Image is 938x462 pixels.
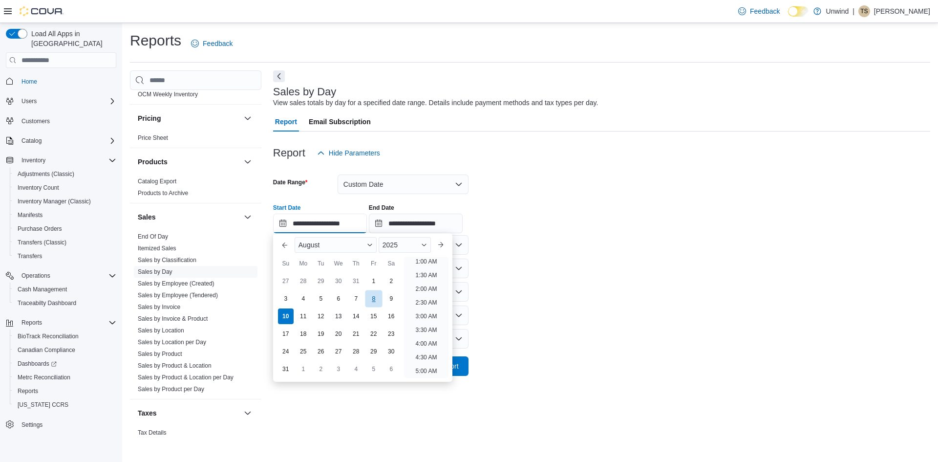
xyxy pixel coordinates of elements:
a: [US_STATE] CCRS [14,399,72,411]
span: Traceabilty Dashboard [18,299,76,307]
span: Reports [21,319,42,327]
div: day-26 [313,344,329,359]
span: Sales by Product & Location [138,362,212,370]
div: day-22 [366,326,382,342]
div: We [331,256,346,271]
button: Sales [138,212,240,222]
label: End Date [369,204,394,212]
span: Cash Management [14,284,116,295]
span: [US_STATE] CCRS [18,401,68,409]
a: Sales by Employee (Created) [138,280,214,287]
span: OCM Weekly Inventory [138,90,198,98]
span: Users [21,97,37,105]
div: day-30 [384,344,399,359]
a: Sales by Invoice [138,304,180,310]
li: 1:00 AM [411,256,441,267]
li: 2:00 AM [411,283,441,295]
button: Custom Date [338,175,469,194]
button: Products [138,157,240,167]
button: Open list of options [455,264,463,272]
span: Transfers [18,252,42,260]
span: Home [18,75,116,87]
button: Traceabilty Dashboard [10,296,120,310]
span: Products to Archive [138,189,188,197]
div: Button. Open the year selector. 2025 is currently selected. [379,237,431,253]
li: 4:30 AM [411,352,441,363]
span: Hide Parameters [329,148,380,158]
button: Purchase Orders [10,222,120,236]
div: day-28 [296,273,311,289]
button: [US_STATE] CCRS [10,398,120,412]
a: Transfers (Classic) [14,237,70,248]
a: Price Sheet [138,134,168,141]
span: Transfers (Classic) [18,239,66,246]
button: Users [2,94,120,108]
li: 5:00 AM [411,365,441,377]
span: Inventory Manager (Classic) [18,198,91,205]
button: Customers [2,114,120,128]
div: day-31 [348,273,364,289]
span: Sales by Classification [138,256,196,264]
p: Unwind [826,5,849,17]
button: Cash Management [10,283,120,296]
span: 2025 [383,241,398,249]
div: August, 2025 [277,272,400,378]
button: Adjustments (Classic) [10,167,120,181]
span: Sales by Employee (Tendered) [138,291,218,299]
h3: Report [273,147,305,159]
a: Canadian Compliance [14,344,79,356]
a: Customers [18,115,54,127]
div: day-27 [331,344,346,359]
div: day-11 [296,308,311,324]
a: Tax Details [138,429,167,436]
button: Pricing [138,113,240,123]
div: day-9 [384,291,399,307]
span: Canadian Compliance [14,344,116,356]
span: Sales by Invoice [138,303,180,311]
div: View sales totals by day for a specified date range. Details include payment methods and tax type... [273,98,598,108]
span: Adjustments (Classic) [18,170,74,178]
a: Sales by Product & Location per Day [138,374,234,381]
div: day-2 [313,361,329,377]
span: Catalog Export [138,177,176,185]
a: Inventory Count [14,182,63,194]
span: Sales by Location per Day [138,338,206,346]
div: day-17 [278,326,294,342]
span: Sales by Product [138,350,182,358]
div: Theresa Sorenson [858,5,870,17]
h3: Products [138,157,168,167]
button: Settings [2,418,120,432]
a: Sales by Product per Day [138,386,204,393]
a: Home [18,76,41,88]
div: day-8 [365,290,382,308]
div: day-6 [384,361,399,377]
button: Sales [242,211,254,223]
div: day-6 [331,291,346,307]
span: Adjustments (Classic) [14,168,116,180]
button: Catalog [18,135,45,147]
div: day-16 [384,308,399,324]
div: day-1 [366,273,382,289]
ul: Time [404,257,448,378]
button: Transfers [10,249,120,263]
button: Inventory [18,154,49,166]
span: Customers [21,117,50,125]
button: BioTrack Reconciliation [10,330,120,343]
div: Fr [366,256,382,271]
a: Sales by Product [138,351,182,357]
div: Th [348,256,364,271]
div: day-3 [331,361,346,377]
div: OCM [130,88,261,104]
a: BioTrack Reconciliation [14,330,83,342]
li: 3:00 AM [411,310,441,322]
span: Manifests [14,209,116,221]
a: Reports [14,385,42,397]
a: Manifests [14,209,46,221]
button: Catalog [2,134,120,148]
h3: Pricing [138,113,161,123]
a: Sales by Location per Day [138,339,206,346]
div: Sa [384,256,399,271]
a: Transfers [14,250,46,262]
div: day-28 [348,344,364,359]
